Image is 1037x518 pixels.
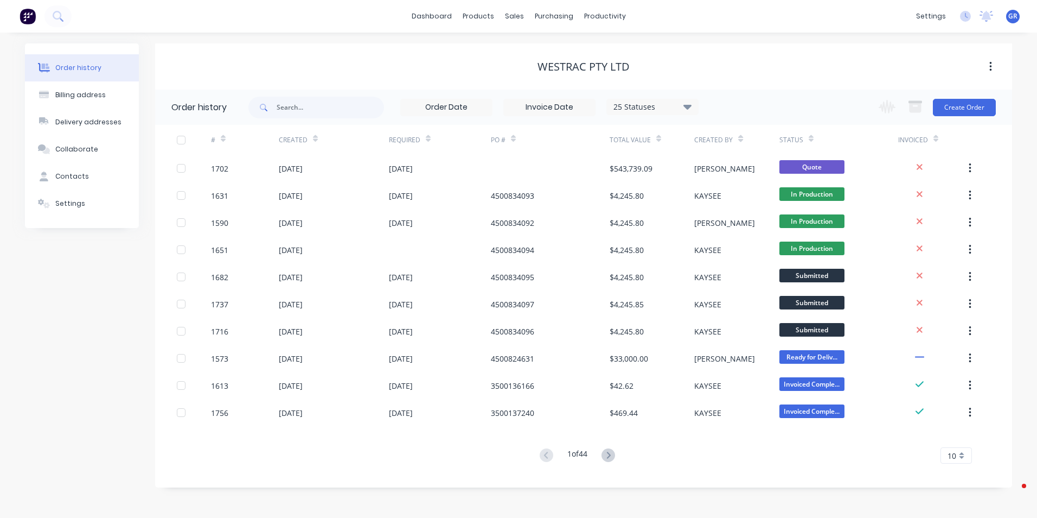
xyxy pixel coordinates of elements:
div: 1651 [211,244,228,256]
div: Created [279,135,308,145]
div: 25 Statuses [607,101,698,113]
div: [DATE] [389,380,413,391]
div: KAYSEE [694,271,721,283]
div: 1682 [211,271,228,283]
div: 1737 [211,299,228,310]
span: Submitted [779,269,844,282]
a: dashboard [406,8,457,24]
span: GR [1008,11,1017,21]
div: Created By [694,125,779,155]
img: Factory [20,8,36,24]
div: KAYSEE [694,190,721,201]
div: 1613 [211,380,228,391]
div: Required [389,135,420,145]
span: Submitted [779,323,844,337]
div: Invoiced [898,125,966,155]
span: Invoiced Comple... [779,405,844,418]
span: In Production [779,214,844,228]
div: Status [779,125,898,155]
div: WesTrac Pty Ltd [537,60,630,73]
div: [PERSON_NAME] [694,217,755,229]
div: [DATE] [389,271,413,283]
div: # [211,135,215,145]
div: PO # [491,135,505,145]
div: $4,245.85 [610,299,644,310]
div: $4,245.80 [610,244,644,256]
div: 1631 [211,190,228,201]
div: [DATE] [389,190,413,201]
div: 4500834093 [491,190,534,201]
div: 4500834095 [491,271,534,283]
div: [DATE] [389,299,413,310]
div: KAYSEE [694,299,721,310]
div: Total Value [610,135,651,145]
div: 4500834094 [491,244,534,256]
div: [DATE] [279,163,303,174]
div: [DATE] [389,407,413,419]
span: 10 [948,450,956,462]
div: [DATE] [279,353,303,364]
div: KAYSEE [694,407,721,419]
span: Submitted [779,296,844,309]
div: Contacts [55,172,89,181]
div: Order history [171,101,227,114]
div: Settings [55,199,85,209]
div: PO # [491,125,610,155]
span: In Production [779,242,844,255]
button: Settings [25,190,139,217]
div: [DATE] [279,271,303,283]
div: Created By [694,135,733,145]
div: $543,739.09 [610,163,652,174]
div: KAYSEE [694,380,721,391]
div: productivity [579,8,631,24]
div: [DATE] [389,326,413,337]
div: [DATE] [279,190,303,201]
input: Invoice Date [504,99,595,116]
div: Collaborate [55,144,98,154]
div: [PERSON_NAME] [694,163,755,174]
div: Delivery addresses [55,117,121,127]
button: Order history [25,54,139,81]
div: Required [389,125,491,155]
button: Collaborate [25,136,139,163]
div: # [211,125,279,155]
div: 1716 [211,326,228,337]
button: Contacts [25,163,139,190]
div: 1590 [211,217,228,229]
div: [DATE] [279,326,303,337]
iframe: Intercom live chat [1000,481,1026,507]
div: $42.62 [610,380,633,391]
div: [DATE] [389,163,413,174]
button: Billing address [25,81,139,109]
span: Ready for Deliv... [779,350,844,364]
div: KAYSEE [694,244,721,256]
div: 4500834092 [491,217,534,229]
div: [DATE] [279,299,303,310]
div: settings [911,8,951,24]
div: Invoiced [898,135,928,145]
div: 3500136166 [491,380,534,391]
button: Create Order [933,99,996,116]
span: Invoiced Comple... [779,377,844,391]
div: 1702 [211,163,228,174]
div: $33,000.00 [610,353,648,364]
div: Order history [55,63,101,73]
div: KAYSEE [694,326,721,337]
div: $4,245.80 [610,271,644,283]
div: 3500137240 [491,407,534,419]
div: Created [279,125,389,155]
span: Quote [779,160,844,174]
div: $469.44 [610,407,638,419]
div: $4,245.80 [610,217,644,229]
div: Total Value [610,125,694,155]
div: $4,245.80 [610,190,644,201]
div: [DATE] [389,353,413,364]
div: $4,245.80 [610,326,644,337]
span: In Production [779,187,844,201]
div: [DATE] [279,217,303,229]
div: 1756 [211,407,228,419]
div: [DATE] [279,244,303,256]
div: [PERSON_NAME] [694,353,755,364]
button: Delivery addresses [25,109,139,136]
input: Order Date [401,99,492,116]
